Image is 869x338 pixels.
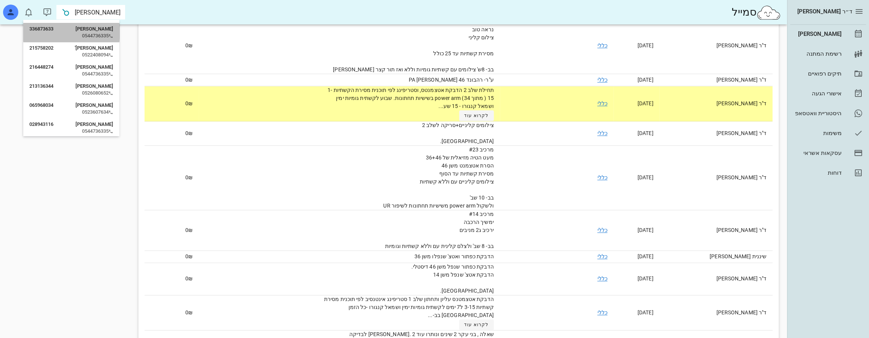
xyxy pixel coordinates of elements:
[597,275,607,282] a: כללי
[185,100,193,106] span: 0₪
[665,309,766,317] div: ד"ר [PERSON_NAME]
[185,253,193,259] span: 0₪
[665,174,766,182] div: ד"ר [PERSON_NAME]
[29,102,53,108] span: 065968034
[29,90,113,96] div: 0526080652
[790,64,866,83] a: תיקים רפואיים
[638,174,654,180] span: [DATE]
[790,84,866,103] a: אישורי הגעה
[185,309,193,315] span: 0₪
[665,253,766,261] div: שיננית [PERSON_NAME]
[185,42,193,48] span: 0₪
[29,121,53,127] span: 028943116
[422,122,494,144] span: צילומים קליניים+סריקה לשלב 2 [GEOGRAPHIC_DATA].
[29,71,113,77] div: 0544736335
[24,7,27,11] span: תג
[411,264,493,294] span: הדבקת כפתור שנפל משן 46 דיסטלי. הדבקת אטצ' שנפל משן 14 [GEOGRAPHIC_DATA].
[665,275,766,283] div: ד"ר [PERSON_NAME]
[797,8,852,15] span: ד״ר [PERSON_NAME]
[597,100,607,106] a: כללי
[756,5,781,20] img: SmileCloud logo
[665,42,766,50] div: ד"ר [PERSON_NAME]
[638,253,654,259] span: [DATE]
[665,76,766,84] div: ד"ר [PERSON_NAME]
[731,4,781,21] div: סמייל
[665,129,766,137] div: ד"ר [PERSON_NAME]
[29,83,113,89] div: [PERSON_NAME]
[328,87,493,109] span: תחילת שלב 2 הדבקת אטצמנטס, וסטריפינג לפי תוכנית מסירת הקשתיות 1-15 ( מתוך 34) power arm בשישיות ת...
[790,45,866,63] a: רשימת המתנה
[638,100,654,106] span: [DATE]
[324,296,494,318] span: הדבקת אטצמטנס עליון ותחתון שלב 1 סטריפינג אינטנסיב לפי תוכנית מסירת קשתיות 3-15 ל7 ימים לקשתית גו...
[790,25,866,43] a: [PERSON_NAME]
[790,104,866,122] a: היסטוריית וואטסאפ
[29,26,53,32] span: 336873633
[383,146,493,209] span: מרכיב #23 מעט הטיה מזיאלית של 36+46 הסרת אטצמנט משן 46 מסירת קשתיות עד הסוף צילומים קליניים עם ול...
[185,77,193,83] span: 0₪
[185,130,193,136] span: 0₪
[597,130,607,136] a: כללי
[385,211,494,249] span: מרכיב #14 ימשיך הרכבה ירכיב ג2 מניבים בב- 8 שב' ולצלם קלינית עם וללא קשתיות וגומיות
[638,77,654,83] span: [DATE]
[29,52,113,58] div: 0522408094
[597,42,607,48] a: כללי
[638,275,654,282] span: [DATE]
[185,174,193,180] span: 0₪
[793,110,842,116] div: היסטוריית וואטסאפ
[793,130,842,136] div: משימות
[597,77,607,83] a: כללי
[29,109,113,115] div: 0523607634
[790,164,866,182] a: דוחות
[597,309,607,315] a: כללי
[793,170,842,176] div: דוחות
[29,83,53,89] span: 213136344
[29,45,113,51] div: [PERSON_NAME]'
[185,227,193,233] span: 0₪
[638,130,654,136] span: [DATE]
[408,77,493,83] span: ע"ר- רהבונד PA [PERSON_NAME] 46
[333,18,493,72] span: מרכיב #8 נראה טוב צילום קליני מסירת קשתיות עד 25 כולל בב- 8ש' צילומים עם קשתיות גומיות וללא ואז ת...
[638,309,654,315] span: [DATE]
[414,253,494,259] span: הדבקת כפתור ואטצ' שנפלו משן 36
[665,226,766,234] div: ד"ר [PERSON_NAME]
[464,322,489,327] span: לקרוא עוד
[29,102,113,108] div: [PERSON_NAME]
[665,100,766,108] div: ד"ר [PERSON_NAME]
[793,90,842,97] div: אישורי הגעה
[597,253,607,259] a: כללי
[29,45,53,51] span: 215758202
[29,64,113,70] div: [PERSON_NAME]
[638,42,654,48] span: [DATE]
[29,33,113,39] div: 0544736335
[464,113,489,118] span: לקרוא עוד
[597,174,607,180] a: כללי
[459,319,494,330] button: לקרוא עוד
[793,31,842,37] div: [PERSON_NAME]
[597,227,607,233] a: כללי
[790,144,866,162] a: עסקאות אשראי
[638,227,654,233] span: [DATE]
[29,128,113,134] div: 0544736335
[29,121,113,127] div: [PERSON_NAME]
[29,26,113,32] div: [PERSON_NAME]
[29,64,53,70] span: 216448274
[793,71,842,77] div: תיקים רפואיים
[793,150,842,156] div: עסקאות אשראי
[790,124,866,142] a: משימות
[793,51,842,57] div: רשימת המתנה
[185,275,193,282] span: 0₪
[459,110,494,121] button: לקרוא עוד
